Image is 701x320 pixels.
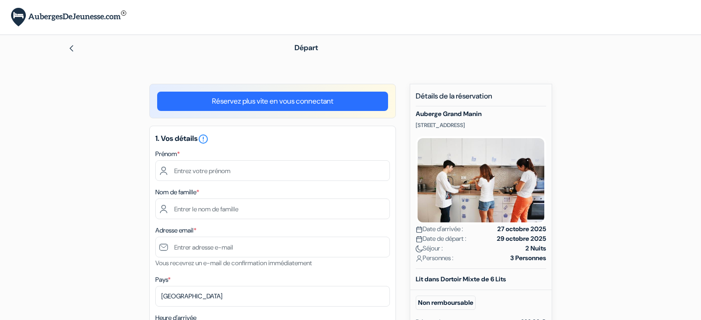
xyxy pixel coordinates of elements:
[525,244,546,253] strong: 2 Nuits
[157,92,388,111] a: Réservez plus vite en vous connectant
[155,259,312,267] small: Vous recevrez un e-mail de confirmation immédiatement
[510,253,546,263] strong: 3 Personnes
[155,149,180,159] label: Prénom
[416,122,546,129] p: [STREET_ADDRESS]
[155,134,390,145] h5: 1. Vos détails
[155,275,171,285] label: Pays
[295,43,318,52] span: Départ
[416,296,476,310] small: Non remboursable
[416,234,466,244] span: Date de départ :
[416,255,423,262] img: user_icon.svg
[416,224,463,234] span: Date d'arrivée :
[198,134,209,143] a: error_outline
[416,236,423,243] img: calendar.svg
[416,275,506,283] b: Lit dans Dortoir Mixte de 6 Lits
[416,253,454,263] span: Personnes :
[155,237,390,257] input: Entrer adresse e-mail
[497,224,546,234] strong: 27 octobre 2025
[497,234,546,244] strong: 29 octobre 2025
[155,226,196,235] label: Adresse email
[155,160,390,181] input: Entrez votre prénom
[416,92,546,106] h5: Détails de la réservation
[155,198,390,219] input: Entrer le nom de famille
[416,226,423,233] img: calendar.svg
[416,244,443,253] span: Séjour :
[68,45,75,52] img: left_arrow.svg
[198,134,209,145] i: error_outline
[416,110,546,118] h5: Auberge Grand Manin
[11,8,126,27] img: AubergesDeJeunesse.com
[416,245,423,252] img: moon.svg
[155,187,199,197] label: Nom de famille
